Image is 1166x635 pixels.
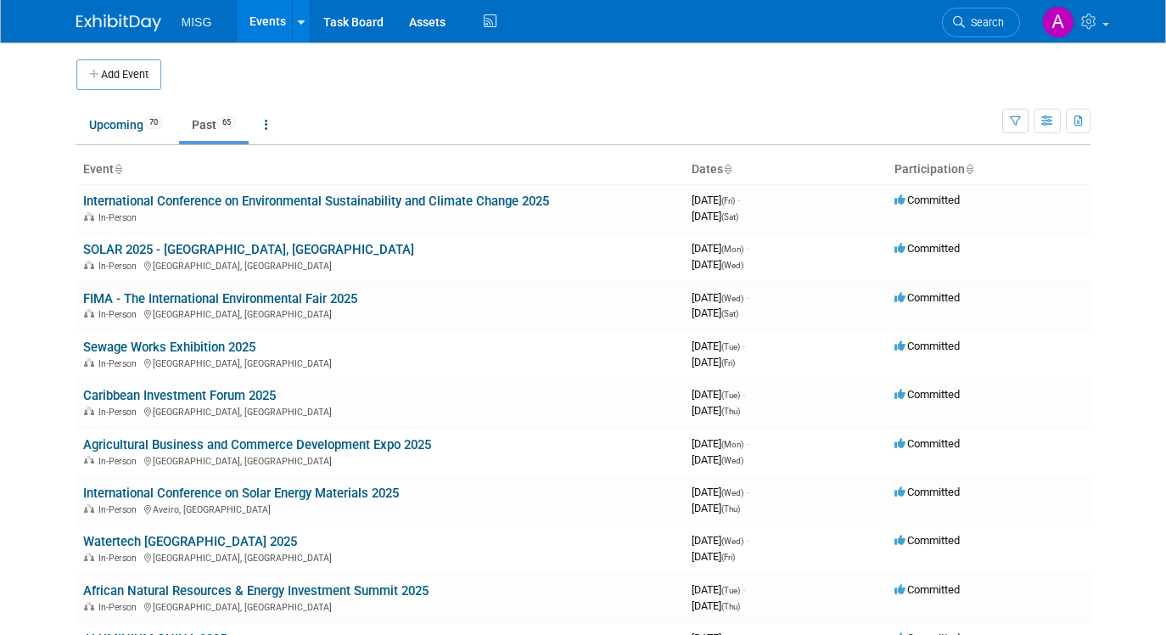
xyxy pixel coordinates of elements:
[83,291,357,306] a: FIMA - The International Environmental Fair 2025
[721,553,735,562] span: (Fri)
[721,391,740,400] span: (Tue)
[84,602,94,610] img: In-Person Event
[888,155,1090,184] th: Participation
[83,340,255,355] a: Sewage Works Exhibition 2025
[692,453,743,466] span: [DATE]
[83,356,678,369] div: [GEOGRAPHIC_DATA], [GEOGRAPHIC_DATA]
[84,309,94,317] img: In-Person Event
[76,59,161,90] button: Add Event
[692,534,748,547] span: [DATE]
[721,294,743,303] span: (Wed)
[965,162,973,176] a: Sort by Participation Type
[721,342,740,351] span: (Tue)
[746,534,748,547] span: -
[965,16,1004,29] span: Search
[83,583,429,598] a: African Natural Resources & Energy Investment Summit 2025
[76,155,685,184] th: Event
[84,504,94,513] img: In-Person Event
[721,196,735,205] span: (Fri)
[746,437,748,450] span: -
[692,340,745,352] span: [DATE]
[721,212,738,222] span: (Sat)
[692,291,748,304] span: [DATE]
[692,258,743,271] span: [DATE]
[721,537,743,546] span: (Wed)
[1042,6,1074,38] img: Aleina Almeida
[723,162,732,176] a: Sort by Start Date
[692,486,748,498] span: [DATE]
[83,306,678,320] div: [GEOGRAPHIC_DATA], [GEOGRAPHIC_DATA]
[743,340,745,352] span: -
[743,388,745,401] span: -
[98,504,142,515] span: In-Person
[83,599,678,613] div: [GEOGRAPHIC_DATA], [GEOGRAPHIC_DATA]
[76,14,161,31] img: ExhibitDay
[894,437,960,450] span: Committed
[84,456,94,464] img: In-Person Event
[721,586,740,595] span: (Tue)
[98,261,142,272] span: In-Person
[721,244,743,254] span: (Mon)
[83,486,399,501] a: International Conference on Solar Energy Materials 2025
[721,456,743,465] span: (Wed)
[83,388,276,403] a: Caribbean Investment Forum 2025
[83,502,678,515] div: Aveiro, [GEOGRAPHIC_DATA]
[721,407,740,416] span: (Thu)
[746,291,748,304] span: -
[84,553,94,561] img: In-Person Event
[721,504,740,514] span: (Thu)
[721,602,740,611] span: (Thu)
[217,116,236,129] span: 65
[746,242,748,255] span: -
[692,502,740,514] span: [DATE]
[98,212,142,223] span: In-Person
[692,242,748,255] span: [DATE]
[894,388,960,401] span: Committed
[98,602,142,613] span: In-Person
[98,553,142,564] span: In-Person
[894,242,960,255] span: Committed
[83,242,414,257] a: SOLAR 2025 - [GEOGRAPHIC_DATA], [GEOGRAPHIC_DATA]
[83,404,678,418] div: [GEOGRAPHIC_DATA], [GEOGRAPHIC_DATA]
[76,109,176,141] a: Upcoming70
[746,486,748,498] span: -
[179,109,249,141] a: Past65
[721,261,743,270] span: (Wed)
[98,309,142,320] span: In-Person
[692,306,738,319] span: [DATE]
[83,550,678,564] div: [GEOGRAPHIC_DATA], [GEOGRAPHIC_DATA]
[692,583,745,596] span: [DATE]
[98,407,142,418] span: In-Person
[721,440,743,449] span: (Mon)
[84,358,94,367] img: In-Person Event
[83,453,678,467] div: [GEOGRAPHIC_DATA], [GEOGRAPHIC_DATA]
[692,194,740,206] span: [DATE]
[692,210,738,222] span: [DATE]
[737,194,740,206] span: -
[894,340,960,352] span: Committed
[98,358,142,369] span: In-Person
[692,437,748,450] span: [DATE]
[83,534,297,549] a: Watertech [GEOGRAPHIC_DATA] 2025
[721,309,738,318] span: (Sat)
[894,583,960,596] span: Committed
[114,162,122,176] a: Sort by Event Name
[182,15,212,29] span: MISG
[692,356,735,368] span: [DATE]
[98,456,142,467] span: In-Person
[84,407,94,415] img: In-Person Event
[84,212,94,221] img: In-Person Event
[83,258,678,272] div: [GEOGRAPHIC_DATA], [GEOGRAPHIC_DATA]
[894,194,960,206] span: Committed
[942,8,1020,37] a: Search
[692,404,740,417] span: [DATE]
[84,261,94,269] img: In-Person Event
[685,155,888,184] th: Dates
[692,550,735,563] span: [DATE]
[721,358,735,368] span: (Fri)
[83,194,549,209] a: International Conference on Environmental Sustainability and Climate Change 2025
[144,116,163,129] span: 70
[692,599,740,612] span: [DATE]
[894,486,960,498] span: Committed
[692,388,745,401] span: [DATE]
